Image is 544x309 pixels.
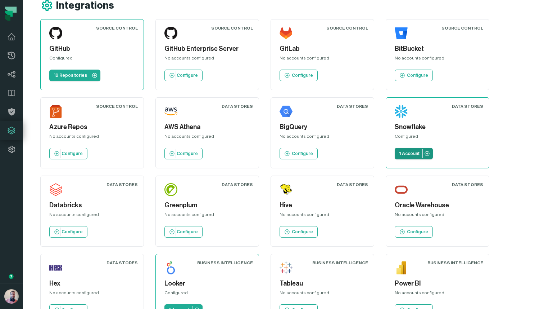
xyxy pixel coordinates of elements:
p: Configure [177,151,198,156]
p: Configure [62,151,83,156]
div: No accounts configured [164,133,250,142]
h5: GitHub Enterprise Server [164,44,250,54]
div: Data Stores [106,260,138,266]
a: Configure [280,226,318,238]
h5: Power BI [395,279,480,288]
h5: Hex [49,279,135,288]
img: Looker [164,261,177,274]
h5: Databricks [49,200,135,210]
p: Configure [407,72,428,78]
p: Configure [177,229,198,235]
div: Data Stores [452,103,483,109]
img: AWS Athena [164,105,177,118]
h5: BitBucket [395,44,480,54]
img: Snowflake [395,105,408,118]
h5: Azure Repos [49,122,135,132]
img: Power BI [395,261,408,274]
div: No accounts configured [164,55,250,64]
div: Data Stores [337,103,368,109]
div: Business Intelligence [312,260,368,266]
div: Configured [164,290,250,299]
div: Source Control [441,25,483,31]
p: Configure [292,72,313,78]
img: avatar of Idan Shabi [4,289,19,304]
a: 19 Repositories [49,70,100,81]
div: Tooltip anchor [8,273,14,280]
a: Configure [49,148,87,159]
img: BigQuery [280,105,293,118]
a: Configure [280,148,318,159]
div: No accounts configured [280,212,365,220]
a: Configure [280,70,318,81]
p: 19 Repositories [54,72,87,78]
h5: GitLab [280,44,365,54]
div: Business Intelligence [197,260,253,266]
img: Hive [280,183,293,196]
img: BitBucket [395,27,408,40]
div: No accounts configured [49,133,135,142]
img: GitHub [49,27,62,40]
h5: GitHub [49,44,135,54]
div: No accounts configured [280,55,365,64]
div: Source Control [96,103,138,109]
div: Business Intelligence [427,260,483,266]
div: No accounts configured [164,212,250,220]
p: Configure [177,72,198,78]
div: No accounts configured [49,290,135,299]
div: Data Stores [222,103,253,109]
div: Data Stores [452,182,483,187]
h5: Tableau [280,279,365,288]
img: Greenplum [164,183,177,196]
div: No accounts configured [49,212,135,220]
h5: Greenplum [164,200,250,210]
a: Configure [395,226,433,238]
div: No accounts configured [395,290,480,299]
a: Configure [395,70,433,81]
div: Source Control [96,25,138,31]
img: Oracle Warehouse [395,183,408,196]
a: Configure [164,70,203,81]
div: No accounts configured [395,212,480,220]
h5: Oracle Warehouse [395,200,480,210]
img: GitHub Enterprise Server [164,27,177,40]
h5: Looker [164,279,250,288]
div: Data Stores [337,182,368,187]
div: Configured [49,55,135,64]
p: 1 Account [399,151,420,156]
p: Configure [292,229,313,235]
p: Configure [292,151,313,156]
p: Configure [62,229,83,235]
h5: BigQuery [280,122,365,132]
a: Configure [164,226,203,238]
img: Databricks [49,183,62,196]
p: Configure [407,229,428,235]
div: Source Control [211,25,253,31]
h5: Snowflake [395,122,480,132]
img: GitLab [280,27,293,40]
a: 1 Account [395,148,433,159]
div: Configured [395,133,480,142]
a: Configure [164,148,203,159]
div: No accounts configured [280,290,365,299]
div: No accounts configured [280,133,365,142]
div: Source Control [326,25,368,31]
img: Azure Repos [49,105,62,118]
div: Data Stores [106,182,138,187]
h5: AWS Athena [164,122,250,132]
img: Hex [49,261,62,274]
a: Configure [49,226,87,238]
h5: Hive [280,200,365,210]
div: No accounts configured [395,55,480,64]
img: Tableau [280,261,293,274]
div: Data Stores [222,182,253,187]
